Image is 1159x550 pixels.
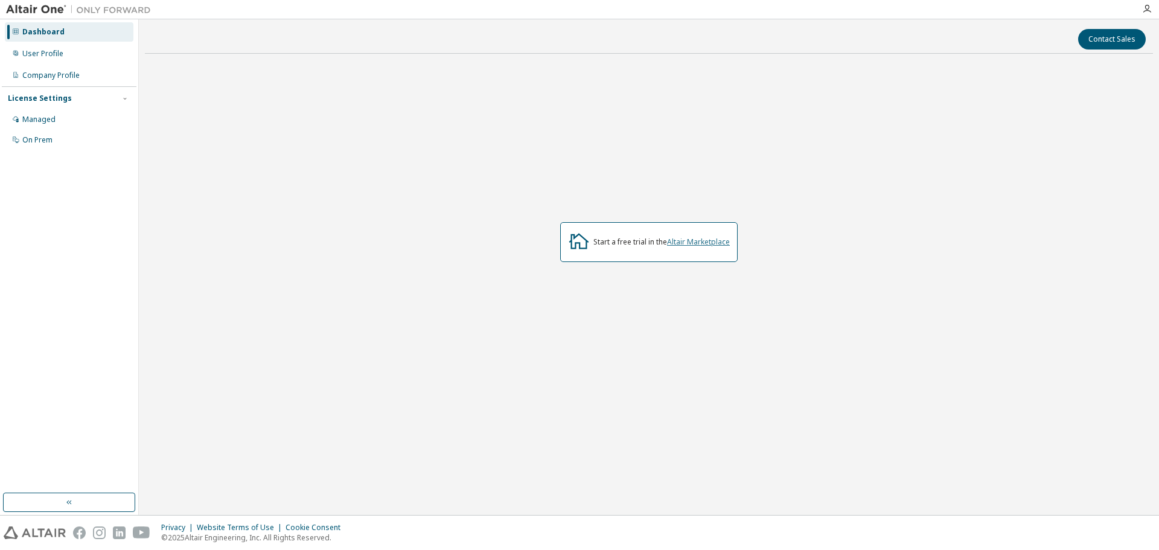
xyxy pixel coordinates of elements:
img: linkedin.svg [113,526,126,539]
button: Contact Sales [1078,29,1146,50]
img: facebook.svg [73,526,86,539]
div: Managed [22,115,56,124]
div: On Prem [22,135,53,145]
div: Cookie Consent [286,523,348,532]
a: Altair Marketplace [667,237,730,247]
div: User Profile [22,49,63,59]
img: altair_logo.svg [4,526,66,539]
div: License Settings [8,94,72,103]
div: Company Profile [22,71,80,80]
div: Start a free trial in the [593,237,730,247]
img: youtube.svg [133,526,150,539]
img: instagram.svg [93,526,106,539]
div: Dashboard [22,27,65,37]
img: Altair One [6,4,157,16]
div: Website Terms of Use [197,523,286,532]
p: © 2025 Altair Engineering, Inc. All Rights Reserved. [161,532,348,543]
div: Privacy [161,523,197,532]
